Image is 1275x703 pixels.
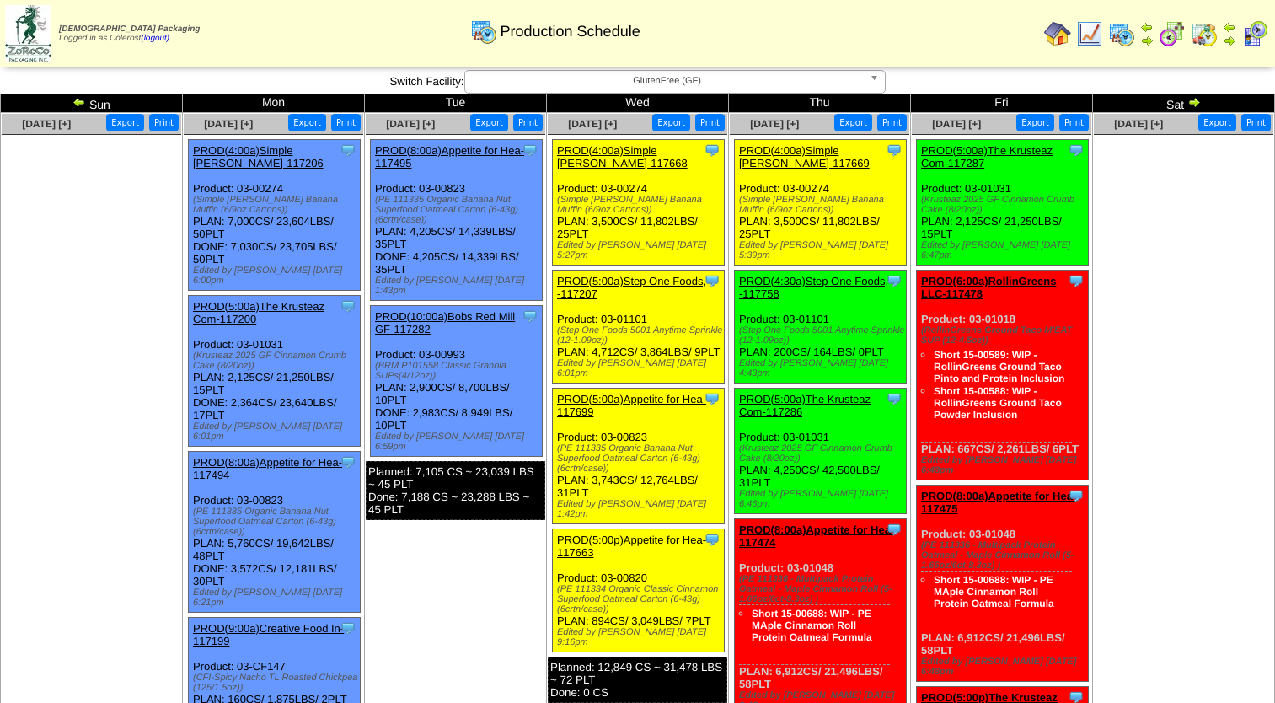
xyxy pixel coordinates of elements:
div: (PE 111334 Organic Classic Cinnamon Superfood Oatmeal Carton (6-43g)(6crtn/case)) [557,584,724,614]
div: Product: 03-00823 PLAN: 3,743CS / 12,764LBS / 31PLT [553,389,725,524]
div: (Simple [PERSON_NAME] Banana Muffin (6/9oz Cartons)) [193,195,360,215]
span: Logged in as Colerost [59,24,200,43]
img: calendarinout.gif [1191,20,1218,47]
a: PROD(8:00a)Appetite for Hea-117495 [375,144,524,169]
a: Short 15-00688: WIP - PE MAple Cinnamon Roll Protein Oatmeal Formula [934,574,1054,609]
button: Print [1059,114,1089,131]
span: GlutenFree (GF) [472,71,863,91]
a: PROD(8:00a)Appetite for Hea-117494 [193,456,342,481]
div: Edited by [PERSON_NAME] [DATE] 6:01pm [193,421,360,442]
button: Print [513,114,543,131]
div: (Simple [PERSON_NAME] Banana Muffin (6/9oz Cartons)) [557,195,724,215]
div: Product: 03-01018 PLAN: 667CS / 2,261LBS / 6PLT [917,271,1089,480]
div: (PE 111335 Organic Banana Nut Superfood Oatmeal Carton (6-43g)(6crtn/case)) [557,443,724,474]
a: PROD(8:00a)Appetite for Hea-117474 [739,523,894,549]
img: Tooltip [340,453,356,470]
div: Product: 03-00823 PLAN: 5,760CS / 19,642LBS / 48PLT DONE: 3,572CS / 12,181LBS / 30PLT [189,452,361,613]
a: PROD(4:00a)Simple [PERSON_NAME]-117206 [193,144,324,169]
div: Edited by [PERSON_NAME] [DATE] 1:43pm [375,276,542,296]
a: [DATE] [+] [568,118,617,130]
a: Short 15-00588: WIP - RollinGreens Ground Taco Powder Inclusion [934,385,1062,421]
div: (CFI-Spicy Nacho TL Roasted Chickpea (125/1.5oz)) [193,673,360,693]
div: Edited by [PERSON_NAME] [DATE] 9:16pm [557,627,724,647]
td: Fri [911,94,1093,113]
div: Edited by [PERSON_NAME] [DATE] 6:48pm [921,657,1088,677]
span: [DATE] [+] [204,118,253,130]
img: Tooltip [704,531,721,548]
div: Edited by [PERSON_NAME] [DATE] 6:46pm [739,489,906,509]
img: arrowleft.gif [1140,20,1154,34]
button: Export [1198,114,1236,131]
img: Tooltip [522,142,538,158]
img: zoroco-logo-small.webp [5,5,51,62]
div: Product: 03-00993 PLAN: 2,900CS / 8,700LBS / 10PLT DONE: 2,983CS / 8,949LBS / 10PLT [371,306,543,457]
img: home.gif [1044,20,1071,47]
img: Tooltip [1068,142,1085,158]
a: PROD(6:00a)RollinGreens LLC-117478 [921,275,1056,300]
img: Tooltip [522,308,538,325]
img: Tooltip [704,142,721,158]
a: PROD(10:00a)Bobs Red Mill GF-117282 [375,310,515,335]
div: Edited by [PERSON_NAME] [DATE] 6:48pm [921,455,1088,475]
a: PROD(4:30a)Step One Foods, -117758 [739,275,888,300]
div: (PE 111336 - Multipack Protein Oatmeal - Maple Cinnamon Roll (5-1.66oz/6ct-8.3oz) ) [739,574,906,604]
a: [DATE] [+] [932,118,981,130]
div: Edited by [PERSON_NAME] [DATE] 1:42pm [557,499,724,519]
div: (Krusteaz 2025 GF Cinnamon Crumb Cake (8/20oz)) [921,195,1088,215]
div: Planned: 7,105 CS ~ 23,039 LBS ~ 45 PLT Done: 7,188 CS ~ 23,288 LBS ~ 45 PLT [366,461,545,520]
div: (Krusteaz 2025 GF Cinnamon Crumb Cake (8/20oz)) [193,351,360,371]
div: Edited by [PERSON_NAME] [DATE] 6:47pm [921,240,1088,260]
a: [DATE] [+] [1114,118,1163,130]
div: Product: 03-01101 PLAN: 200CS / 164LBS / 0PLT [735,271,907,384]
a: (logout) [141,34,169,43]
img: Tooltip [1068,272,1085,289]
a: PROD(4:00a)Simple [PERSON_NAME]-117669 [739,144,870,169]
div: Edited by [PERSON_NAME] [DATE] 6:59pm [375,432,542,452]
span: Production Schedule [501,23,640,40]
a: PROD(5:00a)The Krusteaz Com-117287 [921,144,1053,169]
td: Sat [1093,94,1275,113]
div: (RollinGreens Ground Taco M'EAT SUP (12-4.5oz)) [921,325,1088,346]
td: Sun [1,94,183,113]
div: Product: 03-00823 PLAN: 4,205CS / 14,339LBS / 35PLT DONE: 4,205CS / 14,339LBS / 35PLT [371,140,543,301]
button: Export [106,114,144,131]
span: [DATE] [+] [386,118,435,130]
img: Tooltip [886,521,903,538]
a: [DATE] [+] [750,118,799,130]
img: Tooltip [704,390,721,407]
button: Export [652,114,690,131]
div: Product: 03-01031 PLAN: 2,125CS / 21,250LBS / 15PLT [917,140,1089,266]
a: PROD(5:00a)Appetite for Hea-117699 [557,393,706,418]
a: PROD(5:00a)Step One Foods, -117207 [557,275,706,300]
div: Product: 03-00820 PLAN: 894CS / 3,049LBS / 7PLT [553,529,725,652]
img: line_graph.gif [1076,20,1103,47]
div: Edited by [PERSON_NAME] [DATE] 6:01pm [557,358,724,378]
div: Edited by [PERSON_NAME] [DATE] 4:43pm [739,358,906,378]
td: Mon [183,94,365,113]
button: Print [1241,114,1271,131]
a: [DATE] [+] [22,118,71,130]
button: Print [877,114,907,131]
div: (Step One Foods 5001 Anytime Sprinkle (12-1.09oz)) [557,325,724,346]
div: (BRM P101558 Classic Granola SUPs(4/12oz)) [375,361,542,381]
a: Short 15-00589: WIP - RollinGreens Ground Taco Pinto and Protein Inclusion [934,349,1064,384]
button: Print [331,114,361,131]
img: calendarprod.gif [470,18,497,45]
td: Tue [365,94,547,113]
a: Short 15-00688: WIP - PE MAple Cinnamon Roll Protein Oatmeal Formula [752,608,872,643]
div: Product: 03-01031 PLAN: 2,125CS / 21,250LBS / 15PLT DONE: 2,364CS / 23,640LBS / 17PLT [189,296,361,447]
img: Tooltip [340,142,356,158]
button: Export [470,114,508,131]
img: calendarblend.gif [1159,20,1186,47]
div: (PE 111335 Organic Banana Nut Superfood Oatmeal Carton (6-43g)(6crtn/case)) [375,195,542,225]
img: arrowleft.gif [1223,20,1236,34]
div: (Krusteaz 2025 GF Cinnamon Crumb Cake (8/20oz)) [739,443,906,464]
td: Wed [547,94,729,113]
div: Edited by [PERSON_NAME] [DATE] 5:27pm [557,240,724,260]
div: Product: 03-01031 PLAN: 4,250CS / 42,500LBS / 31PLT [735,389,907,514]
img: Tooltip [1068,487,1085,504]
